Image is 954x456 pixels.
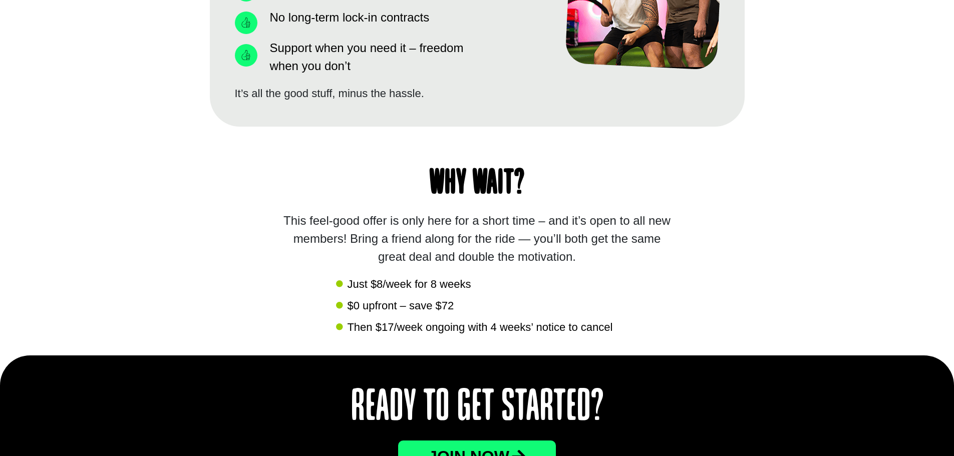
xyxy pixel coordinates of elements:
span: No long-term lock-in contracts [267,9,430,27]
h1: Why wait? [230,167,725,202]
span: $0 upfront – save $72 [345,297,454,314]
div: It’s all the good stuff, minus the hassle. [235,85,467,102]
span: Then $17/week ongoing with 4 weeks’ notice to cancel [345,319,612,335]
span: Support when you need it – freedom when you don’t [267,39,467,75]
div: This feel-good offer is only here for a short time – and it’s open to all new members! Bring a fr... [279,212,675,266]
span: Just $8/week for 8 weeks [345,276,471,292]
h2: Ready to Get Started? [252,385,703,430]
